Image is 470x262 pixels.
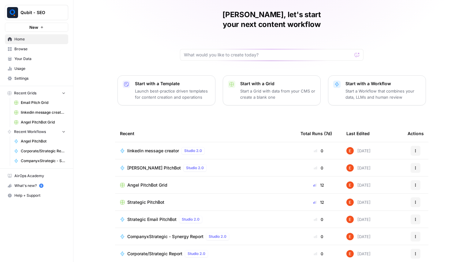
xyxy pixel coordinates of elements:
span: [PERSON_NAME] PitchBot [127,165,181,171]
div: Last Edited [346,125,370,142]
span: AirOps Academy [14,173,65,179]
span: Home [14,36,65,42]
a: Usage [5,64,68,74]
img: Qubit - SEO Logo [7,7,18,18]
img: ajf8yqgops6ssyjpn8789yzw4nvp [346,250,354,257]
span: Studio 2.0 [209,234,226,239]
span: Qubit - SEO [21,9,58,16]
div: 0 [300,165,337,171]
a: Email Pitch Grid [11,98,68,108]
div: [DATE] [346,181,371,189]
div: Actions [408,125,424,142]
p: Start with a Template [135,81,210,87]
span: Angel PitchBot Grid [127,182,167,188]
input: What would you like to create today? [184,52,352,58]
span: Browse [14,46,65,52]
button: Recent Grids [5,89,68,98]
img: ajf8yqgops6ssyjpn8789yzw4nvp [346,233,354,240]
p: Start with a Grid [240,81,315,87]
span: Corporate/Strategic Report [127,251,182,257]
span: linkedin message creator [127,148,179,154]
a: Strategic Email PitchBotStudio 2.0 [120,216,291,223]
text: 5 [40,184,42,187]
img: ajf8yqgops6ssyjpn8789yzw4nvp [346,181,354,189]
a: Browse [5,44,68,54]
img: ajf8yqgops6ssyjpn8789yzw4nvp [346,216,354,223]
a: linkedin message creatorStudio 2.0 [120,147,291,154]
span: Usage [14,66,65,71]
div: Total Runs (7d) [300,125,332,142]
div: [DATE] [346,216,371,223]
span: Angel PitchBot Grid [21,120,65,125]
img: ajf8yqgops6ssyjpn8789yzw4nvp [346,164,354,172]
button: Recent Workflows [5,127,68,136]
p: Start a Grid with data from your CMS or create a blank one [240,88,315,100]
h1: [PERSON_NAME], let's start your next content workflow [180,10,364,29]
div: What's new? [5,181,68,190]
span: Strategic Email PitchBot [127,216,177,222]
span: Recent Workflows [14,129,46,135]
span: Recent Grids [14,90,36,96]
a: CompanyxStrategic - Synergy Report [11,156,68,166]
a: Corporate/Strategic Report [11,146,68,156]
div: [DATE] [346,233,371,240]
img: ajf8yqgops6ssyjpn8789yzw4nvp [346,199,354,206]
span: CompanyxStrategic - Synergy Report [21,158,65,164]
p: Launch best-practice driven templates for content creation and operations [135,88,210,100]
span: Email Pitch Grid [21,100,65,105]
div: [DATE] [346,147,371,154]
button: New [5,23,68,32]
a: Home [5,34,68,44]
div: 0 [300,216,337,222]
div: 0 [300,234,337,240]
a: Settings [5,74,68,83]
span: Studio 2.0 [186,165,204,171]
a: 5 [39,184,43,188]
button: What's new? 5 [5,181,68,191]
a: AirOps Academy [5,171,68,181]
span: linkedin message creator [PERSON_NAME] [21,110,65,115]
a: Angel PitchBot [11,136,68,146]
button: Help + Support [5,191,68,200]
div: [DATE] [346,199,371,206]
span: Settings [14,76,65,81]
span: Studio 2.0 [188,251,205,256]
div: 0 [300,251,337,257]
span: Help + Support [14,193,65,198]
span: CompanyxStrategic - Synergy Report [127,234,203,240]
a: CompanyxStrategic - Synergy ReportStudio 2.0 [120,233,291,240]
div: Recent [120,125,291,142]
a: Corporate/Strategic ReportStudio 2.0 [120,250,291,257]
p: Start a Workflow that combines your data, LLMs and human review [345,88,421,100]
div: [DATE] [346,250,371,257]
div: 0 [300,148,337,154]
span: New [29,24,38,30]
a: [PERSON_NAME] PitchBotStudio 2.0 [120,164,291,172]
button: Start with a WorkflowStart a Workflow that combines your data, LLMs and human review [328,75,426,105]
span: Your Data [14,56,65,62]
button: Workspace: Qubit - SEO [5,5,68,20]
div: 12 [300,199,337,205]
a: Strategic PitchBot [120,199,291,205]
span: Studio 2.0 [182,217,200,222]
p: Start with a Workflow [345,81,421,87]
img: ajf8yqgops6ssyjpn8789yzw4nvp [346,147,354,154]
a: Angel PitchBot Grid [11,117,68,127]
a: linkedin message creator [PERSON_NAME] [11,108,68,117]
button: Start with a GridStart a Grid with data from your CMS or create a blank one [223,75,321,105]
div: [DATE] [346,164,371,172]
a: Angel PitchBot Grid [120,182,291,188]
span: Studio 2.0 [184,148,202,154]
div: 12 [300,182,337,188]
span: Strategic PitchBot [127,199,164,205]
span: Angel PitchBot [21,139,65,144]
button: Start with a TemplateLaunch best-practice driven templates for content creation and operations [117,75,215,105]
a: Your Data [5,54,68,64]
span: Corporate/Strategic Report [21,148,65,154]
